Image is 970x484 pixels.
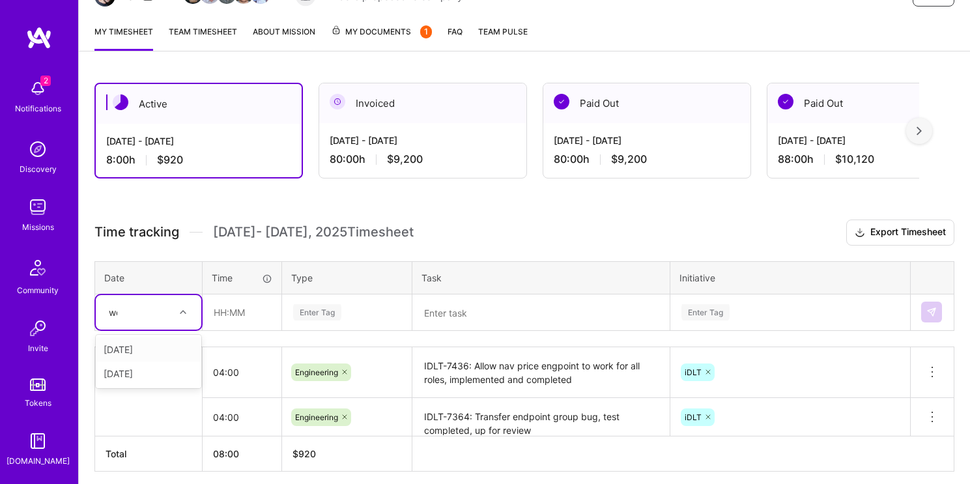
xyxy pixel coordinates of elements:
[203,400,281,434] input: HH:MM
[926,307,937,317] img: Submit
[25,194,51,220] img: teamwork
[292,448,316,459] span: $ 920
[846,220,954,246] button: Export Timesheet
[25,396,51,410] div: Tokens
[387,152,423,166] span: $9,200
[96,84,302,124] div: Active
[554,94,569,109] img: Paid Out
[685,367,702,377] span: iDLT
[203,436,282,472] th: 08:00
[7,454,70,468] div: [DOMAIN_NAME]
[96,337,201,362] div: [DATE]
[106,134,291,148] div: [DATE] - [DATE]
[15,102,61,115] div: Notifications
[94,25,153,51] a: My timesheet
[28,341,48,355] div: Invite
[94,224,179,240] span: Time tracking
[295,412,338,422] span: Engineering
[203,295,281,330] input: HH:MM
[420,25,432,38] div: 1
[412,261,670,294] th: Task
[414,349,668,397] textarea: IDLT-7436: Allow nav price engpoint to work for all roles, implemented and completed
[212,271,272,285] div: Time
[113,94,128,110] img: Active
[20,162,57,176] div: Discovery
[778,152,964,166] div: 88:00 h
[40,76,51,86] span: 2
[778,134,964,147] div: [DATE] - [DATE]
[106,153,291,167] div: 8:00 h
[331,25,432,39] span: My Documents
[330,94,345,109] img: Invoiced
[22,252,53,283] img: Community
[95,261,203,294] th: Date
[96,362,201,386] div: [DATE]
[330,152,516,166] div: 80:00 h
[917,126,922,135] img: right
[25,428,51,454] img: guide book
[95,436,203,472] th: Total
[26,26,52,50] img: logo
[331,25,432,51] a: My Documents1
[17,283,59,297] div: Community
[554,152,740,166] div: 80:00 h
[778,94,793,109] img: Paid Out
[478,25,528,51] a: Team Pulse
[22,220,54,234] div: Missions
[157,153,183,167] span: $920
[319,83,526,123] div: Invoiced
[611,152,647,166] span: $9,200
[679,271,901,285] div: Initiative
[282,261,412,294] th: Type
[478,27,528,36] span: Team Pulse
[25,136,51,162] img: discovery
[835,152,874,166] span: $10,120
[855,226,865,240] i: icon Download
[293,302,341,322] div: Enter Tag
[681,302,730,322] div: Enter Tag
[253,25,315,51] a: About Mission
[685,412,702,422] span: iDLT
[295,367,338,377] span: Engineering
[203,355,281,390] input: HH:MM
[180,309,186,315] i: icon Chevron
[169,25,237,51] a: Team timesheet
[25,76,51,102] img: bell
[554,134,740,147] div: [DATE] - [DATE]
[25,315,51,341] img: Invite
[213,224,414,240] span: [DATE] - [DATE] , 2025 Timesheet
[330,134,516,147] div: [DATE] - [DATE]
[448,25,463,51] a: FAQ
[543,83,750,123] div: Paid Out
[414,399,668,435] textarea: IDLT-7364: Transfer endpoint group bug, test completed, up for review
[30,378,46,391] img: tokens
